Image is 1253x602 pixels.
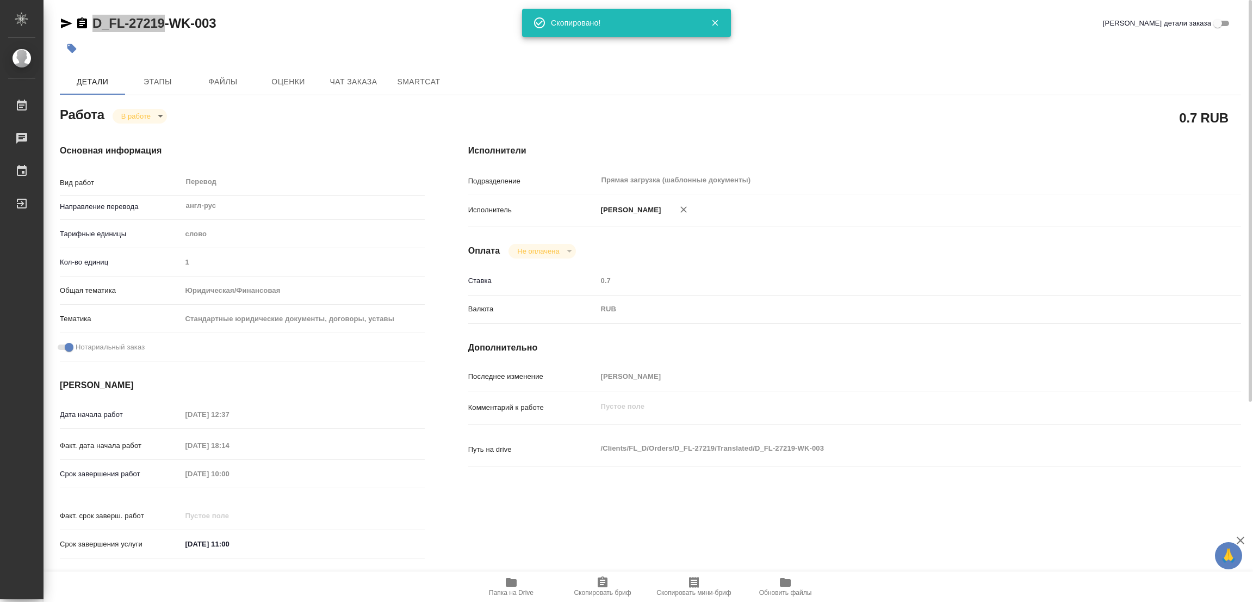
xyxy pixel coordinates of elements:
button: Скопировать бриф [557,572,648,602]
div: RUB [597,300,1177,318]
p: Исполнитель [468,205,597,216]
h4: Оплата [468,244,500,257]
button: Обновить файлы [740,572,831,602]
p: Тематика [60,314,182,324]
span: Файлы [197,75,249,89]
button: В работе [118,112,154,121]
input: Пустое поле [182,254,425,270]
p: [PERSON_NAME] [597,205,661,216]
span: Этапы [132,75,184,89]
h4: Исполнители [468,144,1241,157]
button: Скопировать ссылку [76,17,89,30]
span: Оценки [262,75,314,89]
p: Валюта [468,304,597,315]
div: слово [182,225,425,243]
span: Нотариальный заказ [76,342,145,353]
p: Вид работ [60,177,182,188]
h4: Дополнительно [468,341,1241,354]
h2: 0.7 RUB [1179,108,1229,127]
span: Детали [66,75,119,89]
span: Скопировать мини-бриф [656,589,731,597]
p: Комментарий к работе [468,402,597,413]
button: Не оплачена [514,247,562,256]
input: Пустое поле [597,368,1177,384]
input: Пустое поле [182,466,277,482]
div: Скопировано! [551,17,694,28]
span: SmartCat [393,75,445,89]
span: Скопировать бриф [574,589,631,597]
button: Добавить тэг [60,36,84,60]
input: Пустое поле [597,273,1177,288]
button: 🙏 [1215,542,1242,569]
span: Обновить файлы [759,589,812,597]
p: Срок завершения работ [60,469,182,480]
div: В работе [508,244,575,259]
div: В работе [113,109,167,124]
input: Пустое поле [182,407,277,422]
span: 🙏 [1219,544,1238,567]
h4: Основная информация [60,144,425,157]
button: Скопировать мини-бриф [648,572,740,602]
button: Папка на Drive [466,572,557,602]
textarea: /Clients/FL_D/Orders/D_FL-27219/Translated/D_FL-27219-WK-003 [597,439,1177,458]
p: Общая тематика [60,285,182,296]
p: Факт. срок заверш. работ [60,511,182,521]
span: Папка на Drive [489,589,534,597]
button: Удалить исполнителя [672,198,696,222]
p: Подразделение [468,176,597,187]
button: Скопировать ссылку для ЯМессенджера [60,17,73,30]
p: Факт. дата начала работ [60,440,182,451]
p: Последнее изменение [468,371,597,382]
span: Чат заказа [327,75,380,89]
span: [PERSON_NAME] детали заказа [1103,18,1211,29]
p: Дата начала работ [60,409,182,420]
input: Пустое поле [182,438,277,453]
p: Путь на drive [468,444,597,455]
h4: [PERSON_NAME] [60,379,425,392]
div: Стандартные юридические документы, договоры, уставы [182,310,425,328]
h2: Работа [60,104,104,124]
p: Срок завершения услуги [60,539,182,550]
div: Юридическая/Финансовая [182,281,425,300]
p: Тарифные единицы [60,229,182,239]
p: Направление перевода [60,201,182,212]
input: Пустое поле [182,508,277,524]
button: Закрыть [704,18,726,28]
p: Ставка [468,275,597,286]
a: D_FL-27219-WK-003 [92,16,216,30]
p: Кол-во единиц [60,257,182,268]
input: ✎ Введи что-нибудь [182,536,277,552]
